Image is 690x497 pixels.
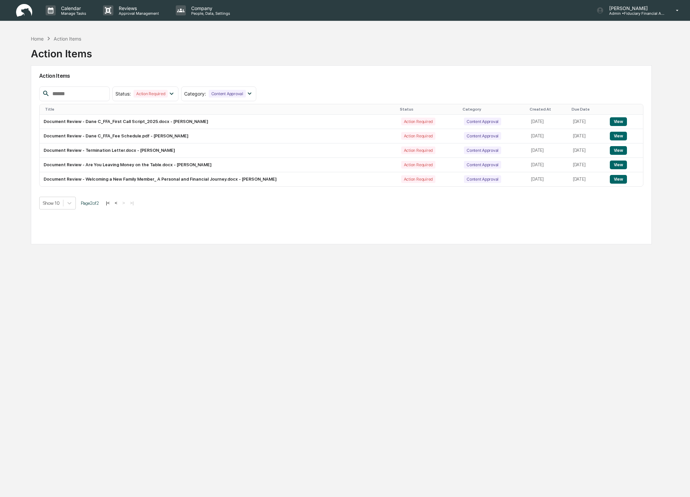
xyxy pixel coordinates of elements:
span: Page 2 of 2 [81,200,99,206]
td: [DATE] [569,172,606,186]
td: [DATE] [569,143,606,158]
div: Content Approval [464,175,501,183]
a: View [610,162,627,167]
button: View [610,161,627,169]
button: >| [128,200,136,206]
div: Content Approval [209,90,246,98]
p: Reviews [113,5,162,11]
div: Category [463,107,524,112]
td: [DATE] [527,158,569,172]
td: Document Review - Welcoming a New Family Member_ A Personal and Financial Journey.docx - [PERSON_... [40,172,397,186]
button: > [120,200,127,206]
td: Document Review - Are You Leaving Money on the Table.docx - [PERSON_NAME] [40,158,397,172]
button: View [610,132,627,140]
p: Manage Tasks [56,11,90,16]
h2: Action Items [39,73,643,79]
div: Home [31,36,44,42]
div: Content Approval [464,161,501,169]
span: Category : [184,91,206,97]
div: Action Items [31,42,92,60]
td: [DATE] [569,115,606,129]
a: View [610,148,627,153]
div: Content Approval [464,118,501,125]
div: Action Required [401,161,435,169]
button: < [113,200,119,206]
div: Created At [530,107,566,112]
a: View [610,177,627,182]
div: Action Required [401,175,435,183]
button: |< [104,200,112,206]
div: Action Required [401,146,435,154]
td: Document Review - Dane C_FFA_First Call Script_2025.docx - [PERSON_NAME] [40,115,397,129]
div: Action Items [54,36,81,42]
p: Company [186,5,233,11]
div: Status [400,107,457,112]
iframe: Open customer support [669,475,687,493]
td: [DATE] [527,143,569,158]
td: [DATE] [569,158,606,172]
button: View [610,146,627,155]
div: Content Approval [464,146,501,154]
a: View [610,119,627,124]
p: Approval Management [113,11,162,16]
p: Admin • Fiduciary Financial Advisors [604,11,666,16]
div: Title [45,107,394,112]
td: Document Review - Termination Letter.docx - [PERSON_NAME] [40,143,397,158]
div: Due Date [572,107,603,112]
img: logo [16,4,32,17]
td: [DATE] [527,115,569,129]
div: Action Required [401,132,435,140]
td: Document Review - Dane C_FFA_Fee Schedule.pdf - [PERSON_NAME] [40,129,397,143]
span: Status : [115,91,131,97]
p: People, Data, Settings [186,11,233,16]
p: Calendar [56,5,90,11]
td: [DATE] [527,129,569,143]
button: View [610,175,627,184]
td: [DATE] [527,172,569,186]
a: View [610,133,627,138]
td: [DATE] [569,129,606,143]
div: Action Required [401,118,435,125]
div: Content Approval [464,132,501,140]
button: View [610,117,627,126]
p: [PERSON_NAME] [604,5,666,11]
div: Action Required [134,90,168,98]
